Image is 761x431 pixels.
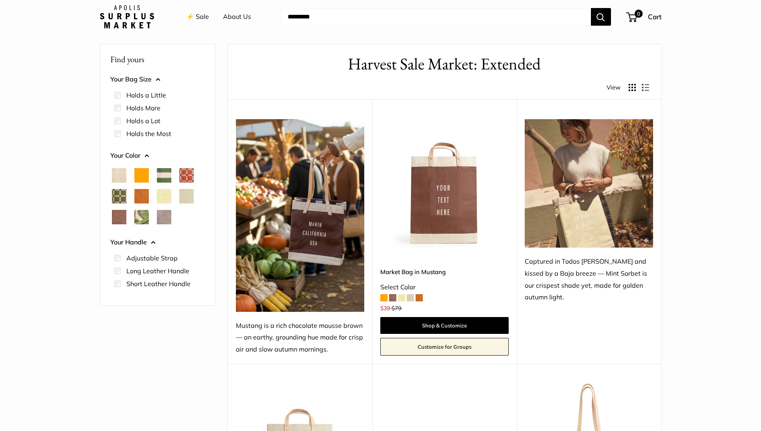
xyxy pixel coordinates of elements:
[179,189,194,203] button: Mint Sorbet
[126,103,160,113] label: Holds More
[110,150,205,162] button: Your Color
[126,279,191,289] label: Short Leather Handle
[186,11,209,23] a: ⚡️ Sale
[627,10,662,23] a: 0 Cart
[110,236,205,248] button: Your Handle
[134,168,149,183] button: Orange
[380,119,509,248] img: Market Bag in Mustang
[380,281,509,293] div: Select Color
[380,305,390,312] span: $39
[157,210,171,224] button: Taupe
[380,317,509,334] a: Shop & Customize
[236,119,364,312] img: Mustang is a rich chocolate mousse brown — an earthy, grounding hue made for crisp air and slow a...
[629,84,636,91] button: Display products as grid
[126,266,189,276] label: Long Leather Handle
[126,116,160,126] label: Holds a Lot
[126,253,178,263] label: Adjustable Strap
[223,11,251,23] a: About Us
[112,168,126,183] button: Natural
[281,8,591,26] input: Search...
[126,129,171,138] label: Holds the Most
[380,338,509,356] a: Customize for Groups
[112,189,126,203] button: Chenille Window Sage
[157,189,171,203] button: Daisy
[525,256,653,304] div: Captured in Todos [PERSON_NAME] and kissed by a Baja breeze — Mint Sorbet is our crispest shade y...
[240,52,649,76] h1: Harvest Sale Market: Extended
[126,90,166,100] label: Holds a Little
[236,320,364,356] div: Mustang is a rich chocolate mousse brown — an earthy, grounding hue made for crisp air and slow a...
[607,82,621,93] span: View
[642,84,649,91] button: Display products as list
[648,12,662,21] span: Cart
[591,8,611,26] button: Search
[110,73,205,85] button: Your Bag Size
[112,210,126,224] button: Mustang
[110,51,205,67] p: Find yours
[179,168,194,183] button: Chenille Window Brick
[634,10,642,18] span: 0
[134,210,149,224] button: Palm Leaf
[392,305,401,312] span: $79
[525,119,653,248] img: Captured in Todos Santos and kissed by a Baja breeze — Mint Sorbet is our crispest shade yet, mad...
[380,267,509,276] a: Market Bag in Mustang
[134,189,149,203] button: Cognac
[100,5,154,28] img: Apolis: Surplus Market
[380,119,509,248] a: Market Bag in MustangMarket Bag in Mustang
[157,168,171,183] button: Court Green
